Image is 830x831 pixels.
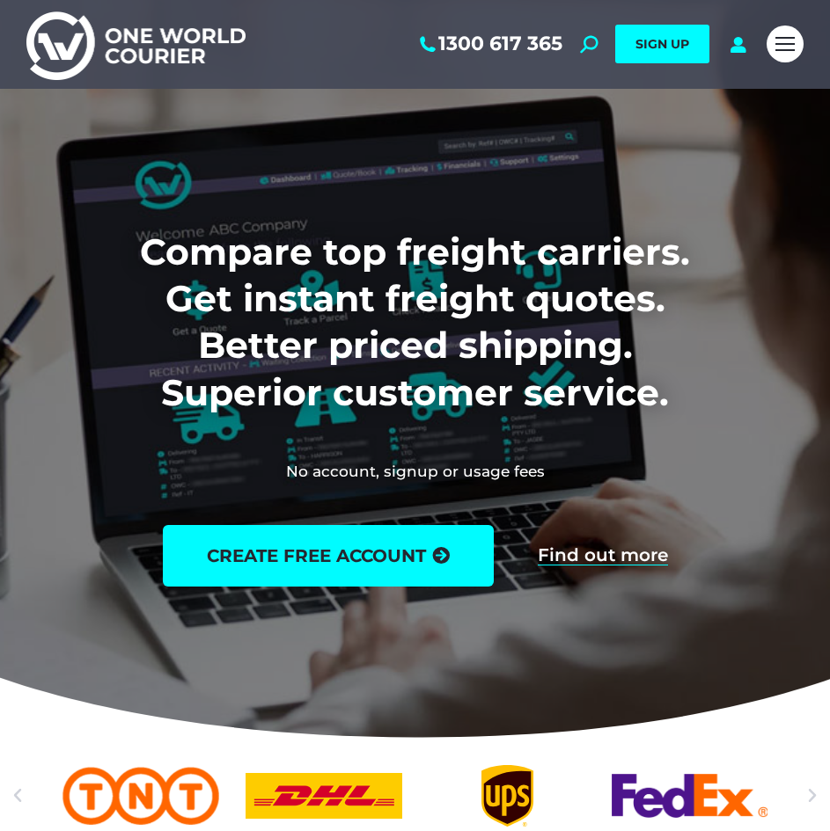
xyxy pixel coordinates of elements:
[612,765,768,827] div: 5 / 25
[163,525,494,587] a: create free account
[26,9,246,80] img: One World Courier
[615,25,709,63] a: SIGN UP
[63,229,767,416] h1: Compare top freight carriers. Get instant freight quotes. Better priced shipping. Superior custom...
[53,462,777,481] h2: No account, signup or usage fees
[612,765,768,827] a: FedEx logo
[538,546,668,565] a: Find out more
[62,765,219,827] a: TNT logo Australian freight company
[62,765,219,827] div: 2 / 25
[635,36,689,52] span: SIGN UP
[246,765,402,827] div: 3 / 25
[429,765,585,827] a: UPS logo
[429,765,585,827] div: 4 / 25
[62,765,768,827] div: Slides
[767,26,804,62] a: Mobile menu icon
[246,765,402,827] a: DHl logo
[416,33,562,55] a: 1300 617 365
